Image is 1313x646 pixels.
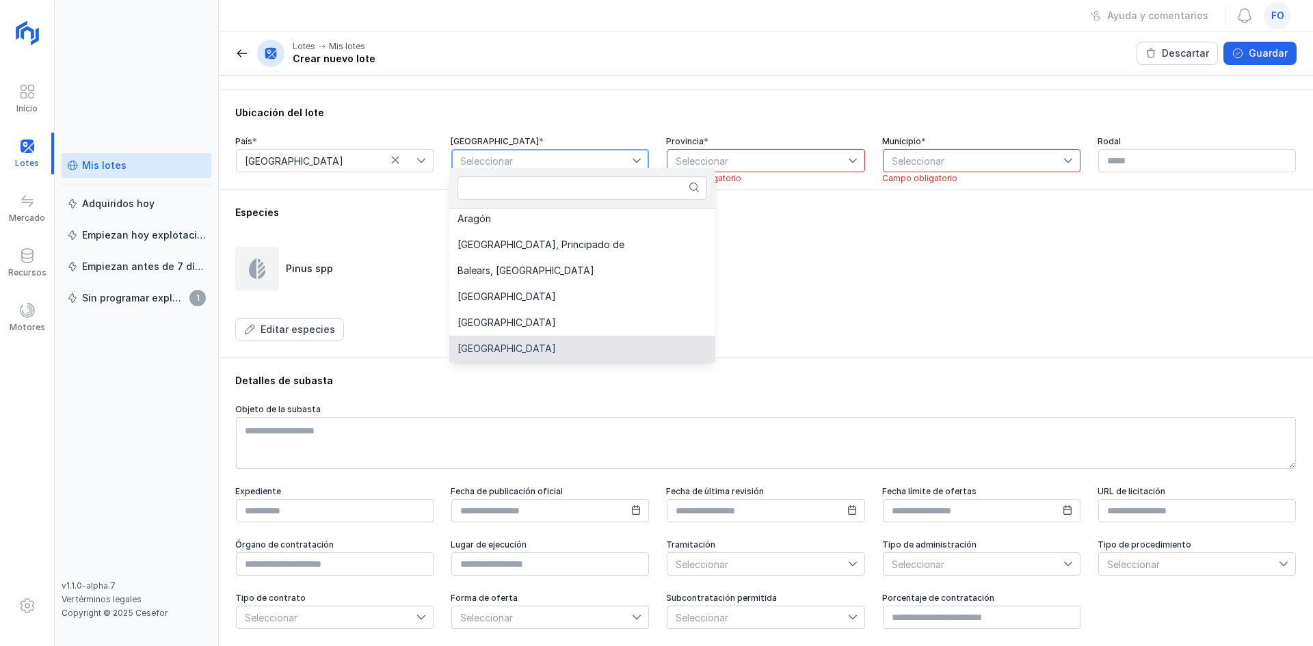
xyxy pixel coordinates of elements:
div: Lugar de ejecución [451,539,650,550]
a: Empiezan hoy explotación [62,223,211,247]
div: Pinus spp [286,262,333,275]
li: Campo obligatorio [666,173,865,184]
div: Rodal [1098,136,1297,147]
button: Descartar [1137,42,1218,65]
div: [GEOGRAPHIC_DATA] [451,136,650,147]
div: Tramitación [666,539,865,550]
div: v1.1.0-alpha.7 [62,580,211,591]
div: Fecha límite de ofertas [882,486,1081,497]
span: Seleccionar [667,553,847,575]
span: España [237,150,416,172]
button: Ayuda y comentarios [1082,4,1217,27]
span: [GEOGRAPHIC_DATA] [457,344,556,353]
div: Adquiridos hoy [82,197,155,211]
div: Mis lotes [82,159,127,172]
div: Mercado [9,213,45,224]
span: [GEOGRAPHIC_DATA], Principado de [457,240,624,250]
div: Órgano de contratación [235,539,434,550]
div: Especies [235,206,1297,219]
div: Forma de oferta [451,593,650,604]
a: Empiezan antes de 7 días [62,254,211,279]
div: Empiezan antes de 7 días [82,260,206,273]
li: Castilla y León [449,336,715,362]
li: Cantabria [449,310,715,336]
span: Seleccionar [1099,553,1279,575]
a: Adquiridos hoy [62,191,211,216]
div: Copyright © 2025 Cesefor [62,608,211,619]
span: Balears, [GEOGRAPHIC_DATA] [457,266,594,275]
li: Asturias, Principado de [449,232,715,258]
div: Ayuda y comentarios [1107,9,1208,23]
span: 1 [189,290,206,306]
li: Canarias [449,284,715,310]
a: Mis lotes [62,153,211,178]
div: Editar especies [261,323,335,336]
div: Guardar [1249,46,1288,60]
div: Expediente [235,486,434,497]
span: Seleccionar [884,150,1063,172]
a: Ver términos legales [62,594,142,604]
div: País [235,136,434,147]
div: Objeto de la subasta [235,404,1297,415]
div: URL de licitación [1098,486,1297,497]
div: Lotes [293,41,315,52]
div: Recursos [8,267,47,278]
div: Mis lotes [329,41,365,52]
a: Sin programar explotación1 [62,286,211,310]
button: Editar especies [235,318,344,341]
div: Empiezan hoy explotación [82,228,206,242]
div: Tipo de procedimiento [1098,539,1297,550]
div: Tipo de administración [882,539,1081,550]
div: Detalles de subasta [235,374,1297,388]
div: Sin programar explotación [82,291,185,305]
div: Inicio [16,103,38,114]
div: Crear nuevo lote [293,52,375,66]
div: Descartar [1162,46,1209,60]
li: Campo obligatorio [882,173,1081,184]
div: Municipio [882,136,1081,147]
img: logoRight.svg [10,16,44,50]
div: Fecha de última revisión [666,486,865,497]
span: fo [1271,9,1284,23]
div: Porcentaje de contratación [882,593,1081,604]
span: [GEOGRAPHIC_DATA] [457,318,556,327]
span: Aragón [457,214,491,224]
div: Provincia [666,136,865,147]
span: Seleccionar [667,606,847,628]
button: Guardar [1223,42,1297,65]
li: Balears, Illes [449,258,715,284]
span: Seleccionar [667,150,847,172]
div: Motores [10,322,45,333]
div: Tipo de contrato [235,593,434,604]
span: [GEOGRAPHIC_DATA] [457,292,556,301]
span: Seleccionar [237,606,416,628]
li: Aragón [449,206,715,232]
span: Seleccionar [452,150,632,172]
div: Fecha de publicación oficial [451,486,650,497]
span: Seleccionar [452,606,632,628]
div: Subcontratación permitida [666,593,865,604]
span: Seleccionar [884,553,1063,575]
div: Ubicación del lote [235,106,1297,120]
